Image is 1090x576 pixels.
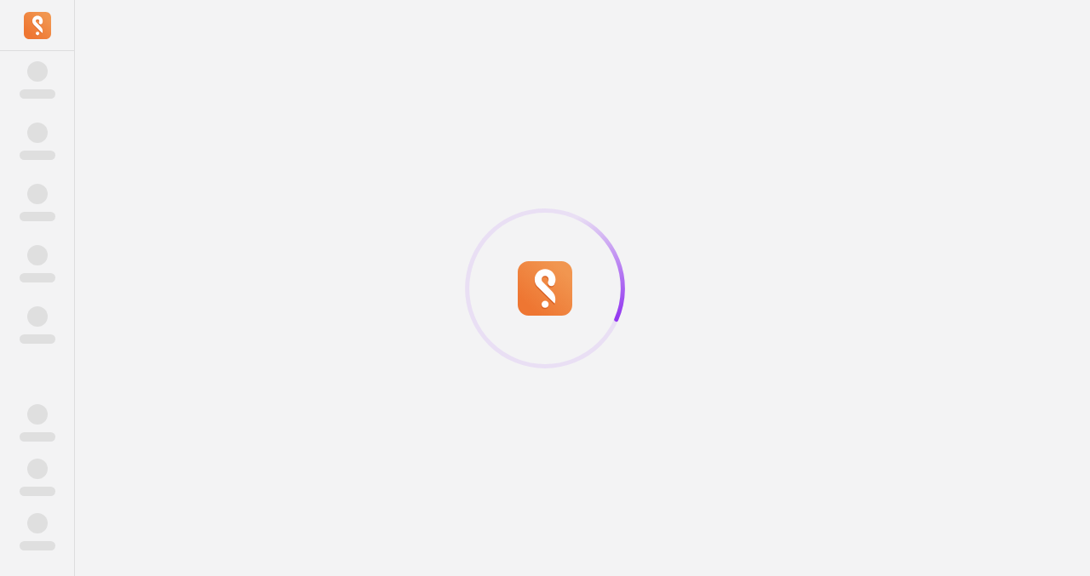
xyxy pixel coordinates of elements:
[20,89,55,99] span: ‌
[27,404,48,425] span: ‌
[27,61,48,82] span: ‌
[27,245,48,265] span: ‌
[20,541,55,550] span: ‌
[27,459,48,479] span: ‌
[27,513,48,533] span: ‌
[27,123,48,143] span: ‌
[20,334,55,344] span: ‌
[27,184,48,204] span: ‌
[20,151,55,160] span: ‌
[20,432,55,442] span: ‌
[20,487,55,496] span: ‌
[27,306,48,327] span: ‌
[20,212,55,221] span: ‌
[20,273,55,282] span: ‌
